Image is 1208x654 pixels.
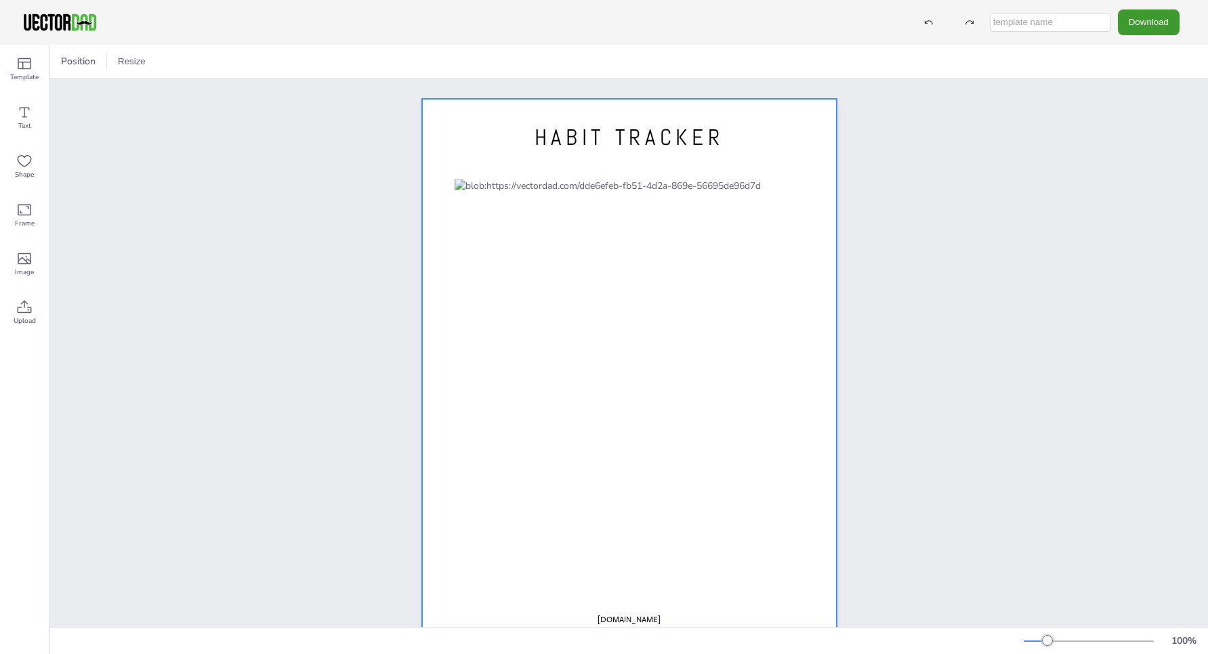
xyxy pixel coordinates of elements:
[112,51,151,72] button: Resize
[10,72,39,83] span: Template
[22,12,98,32] img: VectorDad-1.png
[535,123,724,152] span: HABIT TRACKER
[14,315,36,326] span: Upload
[1118,9,1180,35] button: Download
[15,267,34,278] span: Image
[18,121,31,131] span: Text
[1167,634,1200,647] div: 100 %
[598,614,661,625] span: [DOMAIN_NAME]
[58,55,98,68] span: Position
[990,13,1111,32] input: template name
[15,169,34,180] span: Shape
[15,218,35,229] span: Frame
